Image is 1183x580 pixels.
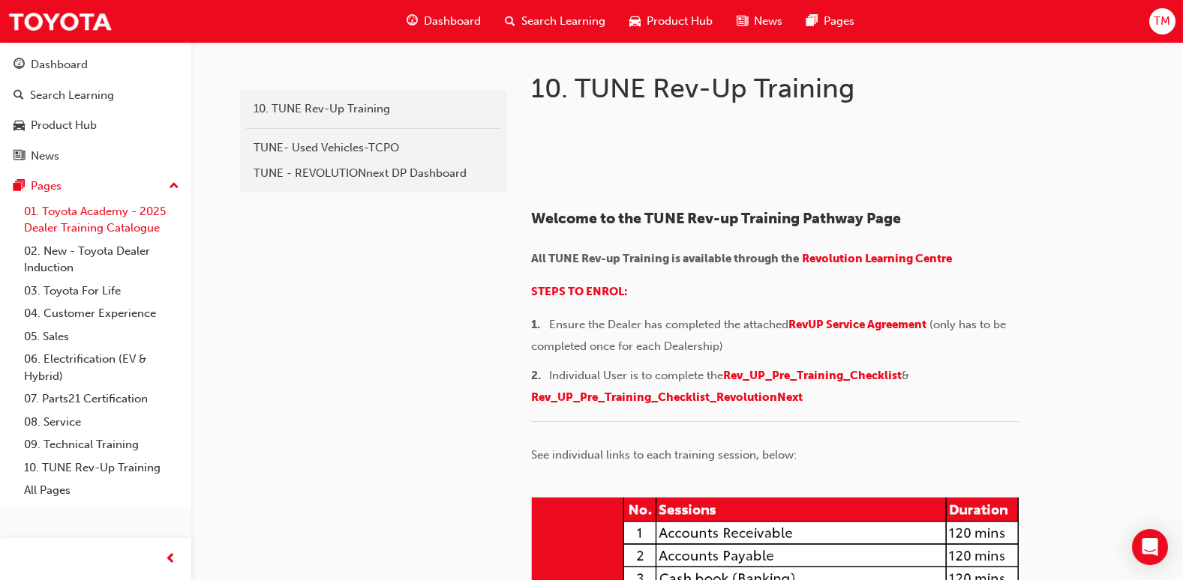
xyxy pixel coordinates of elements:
[6,51,185,79] a: Dashboard
[531,285,628,298] a: STEPS TO ENROL:
[18,280,185,303] a: 03. Toyota For Life
[31,117,97,134] div: Product Hub
[246,160,501,187] a: TUNE - REVOLUTIONnext DP Dashboard
[18,411,185,434] a: 08. Service
[395,6,493,37] a: guage-iconDashboard
[31,178,62,195] div: Pages
[14,89,24,103] span: search-icon
[531,448,797,462] span: See individual links to each training session, below:
[902,369,909,382] span: &
[18,433,185,456] a: 09. Technical Training
[1149,8,1175,34] button: TM
[6,172,185,200] button: Pages
[794,6,866,37] a: pages-iconPages
[737,12,748,31] span: news-icon
[31,56,88,73] div: Dashboard
[6,112,185,139] a: Product Hub
[18,456,185,480] a: 10. TUNE Rev-Up Training
[1132,529,1168,565] div: Open Intercom Messenger
[617,6,725,37] a: car-iconProduct Hub
[18,325,185,348] a: 05. Sales
[531,210,901,227] span: Welcome to the TUNE Rev-up Training Pathway Page
[246,96,501,122] a: 10. TUNE Rev-Up Training
[802,252,952,265] a: Revolution Learning Centre
[18,348,185,387] a: 06. Electrification (EV & Hybrid)
[647,13,713,30] span: Product Hub
[18,302,185,325] a: 04. Customer Experience
[531,252,799,265] span: All TUNE Rev-up Training is available through the
[246,135,501,161] a: TUNE- Used Vehicles-TCPO
[18,479,185,502] a: All Pages
[531,369,549,382] span: 2. ​
[493,6,617,37] a: search-iconSearch Learning
[165,550,176,569] span: prev-icon
[18,240,185,280] a: 02. New - Toyota Dealer Induction
[18,200,185,240] a: 01. Toyota Academy - 2025 Dealer Training Catalogue
[824,13,854,30] span: Pages
[531,72,1023,105] h1: 10. TUNE Rev-Up Training
[14,180,25,193] span: pages-icon
[723,369,902,382] a: Rev_UP_Pre_Training_Checklist
[6,48,185,172] button: DashboardSearch LearningProduct HubNews
[254,165,494,182] div: TUNE - REVOLUTIONnext DP Dashboard
[407,12,418,31] span: guage-icon
[31,148,59,165] div: News
[30,87,114,104] div: Search Learning
[254,139,494,157] div: TUNE- Used Vehicles-TCPO
[169,177,179,196] span: up-icon
[1154,13,1170,30] span: TM
[754,13,782,30] span: News
[254,100,494,118] div: 10. TUNE Rev-Up Training
[8,4,113,38] img: Trak
[629,12,641,31] span: car-icon
[505,12,515,31] span: search-icon
[549,369,723,382] span: Individual User is to complete the
[14,58,25,72] span: guage-icon
[6,142,185,170] a: News
[14,150,25,163] span: news-icon
[531,390,803,404] a: Rev_UP_Pre_Training_Checklist_RevolutionNext
[725,6,794,37] a: news-iconNews
[788,318,926,331] a: RevUP Service Agreement
[6,82,185,109] a: Search Learning
[549,318,788,331] span: Ensure the Dealer has completed the attached
[806,12,818,31] span: pages-icon
[424,13,481,30] span: Dashboard
[14,119,25,133] span: car-icon
[18,387,185,411] a: 07. Parts21 Certification
[521,13,605,30] span: Search Learning
[531,318,549,331] span: 1. ​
